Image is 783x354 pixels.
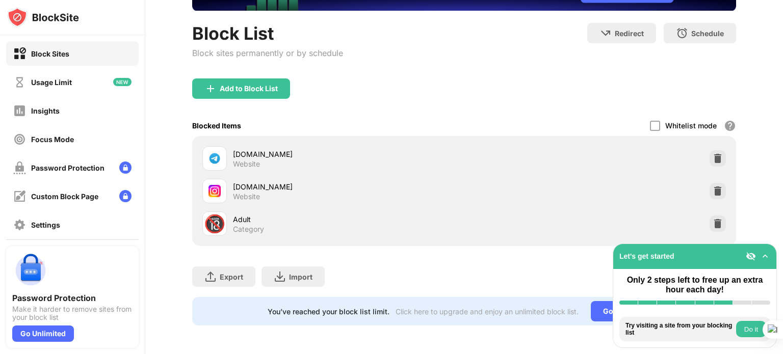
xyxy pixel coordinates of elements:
div: Adult [233,214,464,225]
div: Make it harder to remove sites from your block list [12,305,133,321]
img: push-password-protection.svg [12,252,49,289]
img: omni-setup-toggle.svg [760,251,770,261]
div: Usage Limit [31,78,72,87]
div: Focus Mode [31,135,74,144]
div: Let's get started [619,252,674,260]
div: Export [220,273,243,281]
div: Click here to upgrade and enjoy an unlimited block list. [396,307,579,316]
img: lock-menu.svg [119,161,132,174]
div: 🔞 [204,213,225,234]
div: Insights [31,106,60,115]
div: Block List [192,23,343,44]
img: block-on.svg [13,47,26,60]
img: insights-off.svg [13,104,26,117]
div: [DOMAIN_NAME] [233,181,464,192]
div: Schedule [691,29,724,38]
div: Only 2 steps left to free up an extra hour each day! [619,275,770,294]
img: favicons [208,185,221,197]
div: Redirect [615,29,644,38]
div: Website [233,159,260,169]
img: logo-blocksite.svg [7,7,79,28]
img: settings-off.svg [13,219,26,231]
button: Do it [736,321,766,337]
div: Import [289,273,312,281]
div: Whitelist mode [665,121,717,130]
div: Custom Block Page [31,192,98,201]
div: Add to Block List [220,85,278,93]
img: focus-off.svg [13,133,26,146]
img: favicons [208,152,221,165]
div: Try visiting a site from your blocking list [625,322,734,337]
img: new-icon.svg [113,78,132,86]
div: Blocked Items [192,121,241,130]
div: Block Sites [31,49,69,58]
img: customize-block-page-off.svg [13,190,26,203]
div: Block sites permanently or by schedule [192,48,343,58]
img: time-usage-off.svg [13,76,26,89]
div: Settings [31,221,60,229]
div: Password Protection [31,164,105,172]
div: Go Unlimited [12,325,74,342]
div: Password Protection [12,293,133,303]
img: eye-not-visible.svg [746,251,756,261]
div: Category [233,225,264,234]
div: You’ve reached your block list limit. [268,307,389,316]
div: Go Unlimited [591,301,661,321]
div: [DOMAIN_NAME] [233,149,464,159]
img: password-protection-off.svg [13,161,26,174]
img: lock-menu.svg [119,190,132,202]
div: Website [233,192,260,201]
